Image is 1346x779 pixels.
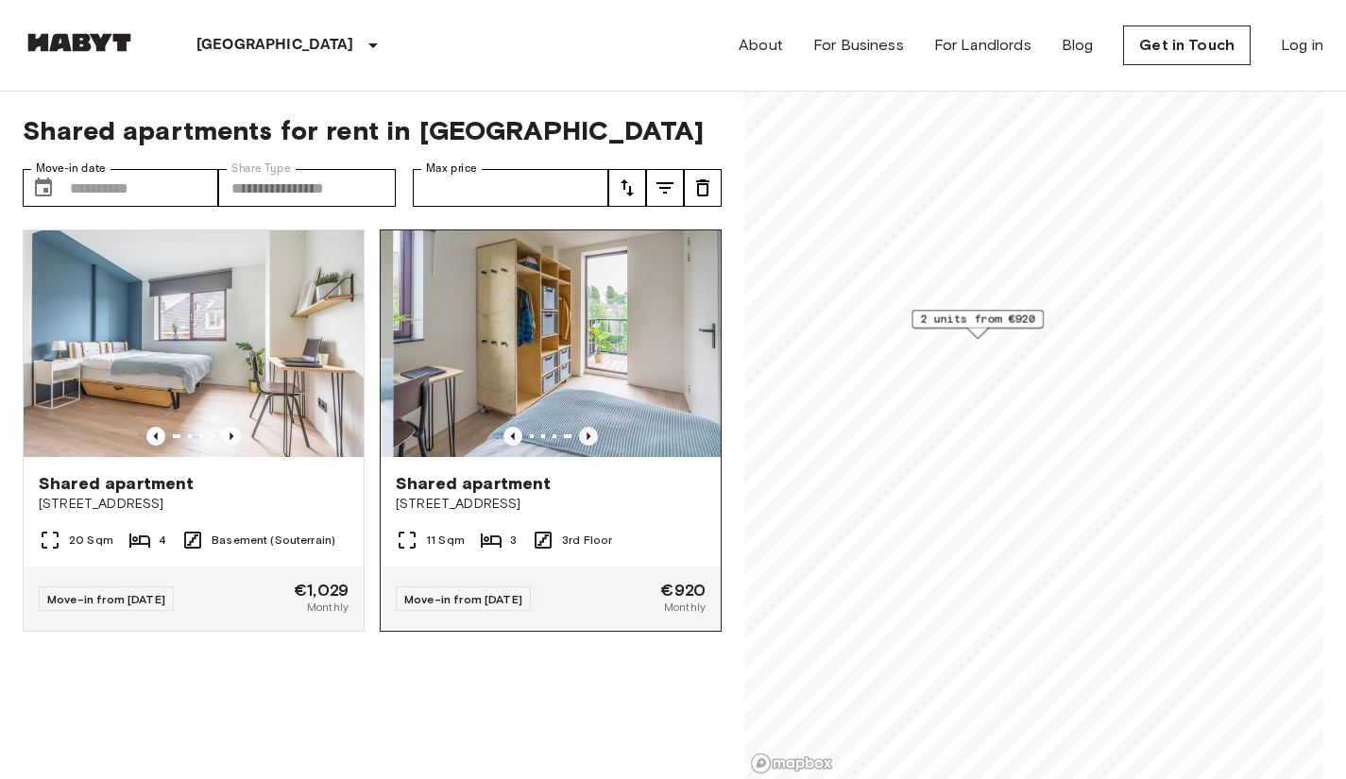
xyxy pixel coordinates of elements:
[47,592,165,606] span: Move-in from [DATE]
[510,532,517,549] span: 3
[231,161,291,177] label: Share Type
[36,161,106,177] label: Move-in date
[608,169,646,207] button: tune
[1281,34,1323,57] a: Log in
[579,427,598,446] button: Previous image
[396,472,551,495] span: Shared apartment
[146,427,165,446] button: Previous image
[664,599,706,616] span: Monthly
[393,230,733,457] img: Marketing picture of unit NL-13-11-017-01Q
[39,495,349,514] span: [STREET_ADDRESS]
[646,169,684,207] button: tune
[426,161,477,177] label: Max price
[294,582,349,599] span: €1,029
[912,310,1044,339] div: Map marker
[426,532,465,549] span: 11 Sqm
[69,532,113,549] span: 20 Sqm
[222,427,241,446] button: Previous image
[1123,25,1251,65] a: Get in Touch
[39,472,194,495] span: Shared apartment
[562,532,612,549] span: 3rd Floor
[396,495,706,514] span: [STREET_ADDRESS]
[23,33,136,52] img: Habyt
[196,34,354,57] p: [GEOGRAPHIC_DATA]
[23,229,365,632] a: Marketing picture of unit NL-13-11-004-02QPrevious imagePrevious imageShared apartment[STREET_ADD...
[660,582,706,599] span: €920
[24,230,364,457] img: Marketing picture of unit NL-13-11-004-02Q
[159,532,166,549] span: 4
[684,169,722,207] button: tune
[503,427,522,446] button: Previous image
[1062,34,1094,57] a: Blog
[813,34,904,57] a: For Business
[934,34,1031,57] a: For Landlords
[920,311,1035,328] span: 2 units from €920
[404,592,522,606] span: Move-in from [DATE]
[212,532,335,549] span: Basement (Souterrain)
[307,599,349,616] span: Monthly
[750,753,833,774] a: Mapbox logo
[380,229,722,632] a: Previous imagePrevious imageShared apartment[STREET_ADDRESS]11 Sqm33rd FloorMove-in from [DATE]€9...
[739,34,783,57] a: About
[23,114,722,146] span: Shared apartments for rent in [GEOGRAPHIC_DATA]
[25,169,62,207] button: Choose date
